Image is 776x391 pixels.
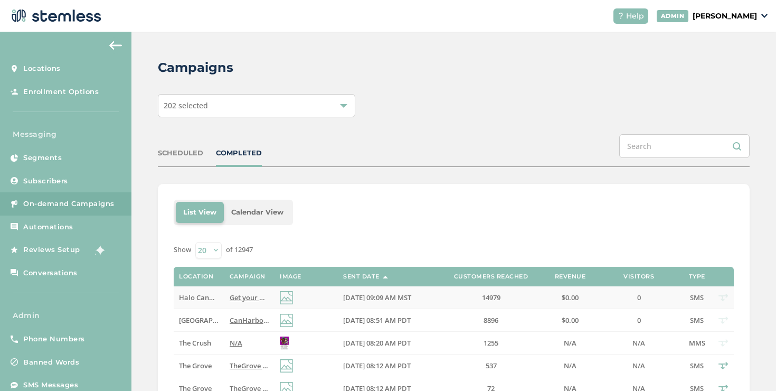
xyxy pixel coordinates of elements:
label: SMS [686,293,707,302]
span: Subscribers [23,176,68,187]
label: N/A [602,361,676,370]
img: icon_down-arrow-small-66adaf34.svg [761,14,768,18]
label: Cana Harbor [179,316,219,325]
label: Visitors [623,273,654,280]
span: [DATE] 08:12 AM PDT [343,361,411,370]
span: Banned Words [23,357,79,368]
label: CanHarbor: It's Friday, Friday Gotta get down on Friday! Click the link for deals → Reply END to ... [230,316,269,325]
img: icon-img-d887fa0c.svg [280,291,293,304]
label: The Grove [179,361,219,370]
h2: Campaigns [158,58,233,77]
span: Help [626,11,644,22]
p: [PERSON_NAME] [693,11,757,22]
span: [DATE] 08:20 AM PDT [343,338,411,348]
label: 0 [602,293,676,302]
li: Calendar View [224,202,291,223]
label: Sent Date [343,273,380,280]
span: 1255 [484,338,498,348]
img: icon-arrow-back-accent-c549486e.svg [109,41,122,50]
label: Get your weekend started right with the Halo, deals across the store! Reply END to cancel [230,293,269,302]
span: 8896 [484,315,498,325]
span: The Crush [179,338,211,348]
label: N/A [230,339,269,348]
span: Halo Cannabis [179,293,227,302]
label: Location [179,273,213,280]
img: icon-img-d887fa0c.svg [280,359,293,373]
label: N/A [602,339,676,348]
div: ADMIN [657,10,689,22]
iframe: Chat Widget [723,340,776,391]
span: The Grove [179,361,212,370]
span: N/A [632,338,645,348]
span: Reviews Setup [23,245,80,255]
span: TheGrove La Mesa: You have a new notification waiting for you, {first_name}! Reply END to cancel [230,361,547,370]
img: logo-dark-0685b13c.svg [8,5,101,26]
span: Enrollment Options [23,87,99,97]
label: N/A [549,339,591,348]
span: On-demand Campaigns [23,199,115,209]
li: List View [176,202,224,223]
span: N/A [564,361,576,370]
label: 08/15/2025 08:20 AM PDT [343,339,433,348]
span: [DATE] 09:09 AM MST [343,293,411,302]
img: icon-help-white-03924b79.svg [618,13,624,19]
label: of 12947 [226,245,253,255]
span: N/A [230,338,242,348]
label: Revenue [555,273,586,280]
label: The Crush [179,339,219,348]
label: 8896 [443,316,538,325]
span: CanHarbor: It's [DATE], [DATE] Gotta get down [DATE]! Click the link for deals → Reply END to cancel [230,315,553,325]
label: Campaign [230,273,266,280]
label: 14979 [443,293,538,302]
span: Phone Numbers [23,334,85,345]
label: 08/15/2025 08:51 AM PDT [343,316,433,325]
img: glitter-stars-b7820f95.gif [88,239,109,260]
label: SMS [686,361,707,370]
label: $0.00 [549,293,591,302]
label: 537 [443,361,538,370]
label: Customers Reached [454,273,528,280]
span: SMS [690,293,704,302]
span: SMS Messages [23,380,78,390]
label: Halo Cannabis [179,293,219,302]
input: Search [619,134,750,158]
span: SMS [690,361,704,370]
span: SMS [690,315,704,325]
img: TZTopvZAmlJWLJ8CR8DRI6EU89IHIvFxjSSiyT.jpg [280,337,289,350]
label: 08/15/2025 08:12 AM PDT [343,361,433,370]
span: [DATE] 08:51 AM PDT [343,315,411,325]
label: MMS [686,339,707,348]
span: $0.00 [562,293,579,302]
span: N/A [632,361,645,370]
span: 0 [637,315,641,325]
img: icon-sort-1e1d7615.svg [383,276,388,278]
span: Segments [23,153,62,163]
span: MMS [689,338,705,348]
span: Get your weekend started right with the Halo, deals across the store! Reply END to cancel [230,293,519,302]
label: Show [174,245,191,255]
label: TheGrove La Mesa: You have a new notification waiting for you, {first_name}! Reply END to cancel [230,361,269,370]
label: $0.00 [549,316,591,325]
span: 537 [486,361,497,370]
label: 08/15/2025 09:09 AM MST [343,293,433,302]
span: Locations [23,63,61,74]
span: N/A [564,338,576,348]
div: SCHEDULED [158,148,203,159]
span: 14979 [482,293,500,302]
span: $0.00 [562,315,579,325]
span: 202 selected [164,100,208,110]
span: Conversations [23,268,78,278]
span: Automations [23,222,73,232]
label: 1255 [443,339,538,348]
img: icon-img-d887fa0c.svg [280,314,293,327]
label: Type [689,273,705,280]
label: SMS [686,316,707,325]
div: COMPLETED [216,148,262,159]
label: 0 [602,316,676,325]
label: N/A [549,361,591,370]
label: Image [280,273,301,280]
span: 0 [637,293,641,302]
span: [GEOGRAPHIC_DATA] [179,315,248,325]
